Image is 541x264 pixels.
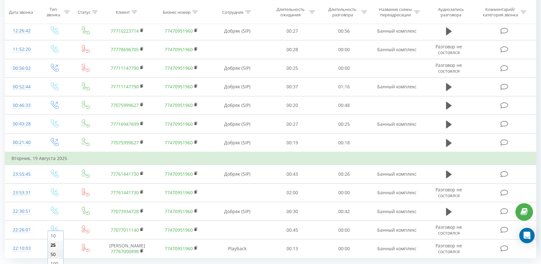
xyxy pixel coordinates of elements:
[370,165,424,183] td: Банный комплекс
[370,22,424,40] td: Банный комплекс
[370,202,424,221] td: Банный комплекс
[435,243,462,254] span: Разговор не состоялся
[165,102,193,108] a: 77470951960
[378,7,412,18] div: Название схемы переадресации
[12,242,32,255] div: 22:10:03
[266,202,318,221] td: 00:30
[318,165,370,183] td: 00:26
[208,115,266,133] td: Добряк (SIP)
[318,59,370,77] td: 00:00
[266,96,318,115] td: 00:20
[12,81,32,93] div: 00:52:44
[266,77,318,96] td: 00:37
[12,43,32,56] div: 11:52:20
[222,9,244,15] div: Сотрудник
[165,189,193,196] a: 77470951960
[51,233,56,239] span: 10
[165,84,193,90] a: 77470951960
[111,227,139,233] a: 77077011140
[12,136,32,149] div: 00:21:40
[482,7,519,18] div: Комментарий/категория звонка
[208,133,266,152] td: Добряк (SIP)
[12,25,32,37] div: 12:26:42
[12,224,32,236] div: 22:26:01
[44,7,62,18] div: Тип звонка
[111,65,139,71] a: 77711147790
[208,202,266,221] td: Добряк (SIP)
[318,221,370,239] td: 00:00
[318,202,370,221] td: 00:42
[111,140,139,146] a: 77075999627
[430,7,472,18] div: Аудиозапись разговора
[12,187,32,199] div: 23:53:31
[318,96,370,115] td: 00:48
[318,77,370,96] td: 01:16
[12,205,32,218] div: 22:30:51
[51,242,56,248] span: 25
[435,44,462,55] span: Разговор не состоялся
[208,96,266,115] td: Добряк (SIP)
[111,208,139,214] a: 77073934728
[111,189,139,196] a: 77761441730
[165,245,193,252] a: 77470951960
[370,40,424,59] td: Банный комплекс
[325,7,360,18] div: Длительность разговора
[5,152,536,165] td: Вторник, 19 Августа 2025
[266,40,318,59] td: 00:28
[208,22,266,40] td: Добряк (SIP)
[370,221,424,239] td: Банный комплекс
[111,46,139,52] a: 77778696705
[519,228,535,243] div: Open Intercom Messenger
[435,187,462,198] span: Разговор не состоялся
[435,62,462,74] span: Разговор не состоялся
[165,46,193,52] a: 77470951960
[208,165,266,183] td: Добряк (SIP)
[12,99,32,112] div: 00:46:33
[165,227,193,233] a: 77470951960
[266,59,318,77] td: 00:25
[370,115,424,133] td: Банный комплекс
[318,239,370,258] td: 00:00
[318,40,370,59] td: 00:00
[111,248,139,254] a: 77767000898
[208,59,266,77] td: Добряк (SIP)
[208,77,266,96] td: Добряк (SIP)
[163,9,191,15] div: Бизнес номер
[208,239,266,258] td: Playback
[165,121,193,127] a: 77470951960
[318,22,370,40] td: 00:56
[12,62,32,75] div: 00:56:02
[51,251,56,257] span: 50
[165,140,193,146] a: 77470951960
[370,239,424,258] td: Банный комплекс
[435,224,462,236] span: Разговор не состоялся
[111,171,139,177] a: 77761441730
[111,28,139,34] a: 77710223714
[78,9,90,15] div: Статус
[266,115,318,133] td: 00:27
[12,118,32,130] div: 00:43:28
[165,28,193,34] a: 77470951960
[266,165,318,183] td: 00:43
[111,102,139,108] a: 77075999627
[165,171,193,177] a: 77470951960
[116,9,130,15] div: Клиент
[370,77,424,96] td: Банный комплекс
[318,183,370,202] td: 00:00
[370,183,424,202] td: Банный комплекс
[273,7,308,18] div: Длительность ожидания
[165,208,193,214] a: 77470951960
[266,22,318,40] td: 00:27
[266,239,318,258] td: 00:13
[266,133,318,152] td: 00:19
[318,133,370,152] td: 00:18
[111,84,139,90] a: 77711147790
[266,183,318,202] td: 02:00
[165,65,193,71] a: 77470951960
[100,239,154,258] td: [PERSON_NAME]
[12,168,32,180] div: 23:55:45
[318,115,370,133] td: 00:25
[111,121,139,127] a: 77716947699
[266,221,318,239] td: 00:45
[9,9,33,15] div: Дата звонка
